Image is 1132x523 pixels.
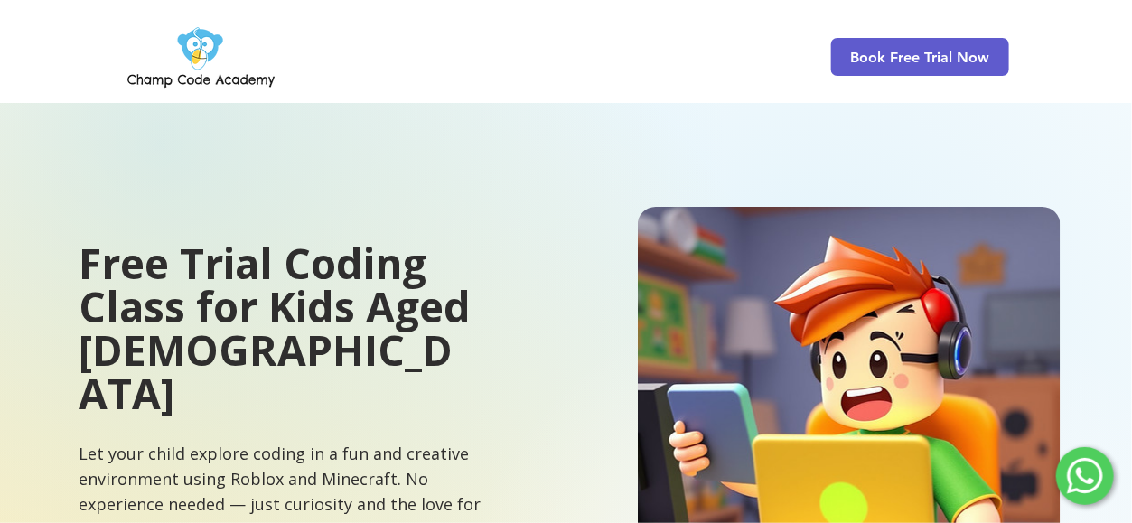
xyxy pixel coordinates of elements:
a: Book Free Trial Now [831,38,1009,76]
span: Free Trial Coding Class for Kids Aged [DEMOGRAPHIC_DATA] [79,235,471,421]
img: Champ Code Academy Logo PNG.png [124,22,278,92]
span: Book Free Trial Now [850,49,989,66]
